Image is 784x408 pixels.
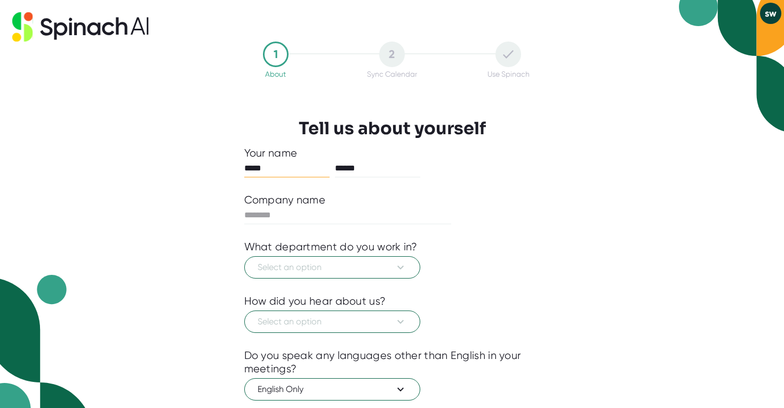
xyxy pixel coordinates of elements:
span: English Only [258,383,407,396]
button: English Only [244,378,420,401]
div: What department do you work in? [244,240,418,254]
div: Do you speak any languages other than English in your meetings? [244,349,540,376]
div: Company name [244,193,326,207]
div: Use Spinach [487,70,530,78]
span: Select an option [258,261,407,274]
div: Sync Calendar [367,70,417,78]
button: sw [760,3,781,24]
div: How did you hear about us? [244,295,386,308]
div: Your name [244,146,540,160]
div: About [265,70,286,78]
span: Select an option [258,315,407,328]
button: Select an option [244,256,420,279]
div: 2 [379,42,405,67]
div: 1 [263,42,289,67]
h3: Tell us about yourself [299,118,486,138]
button: Select an option [244,311,420,333]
